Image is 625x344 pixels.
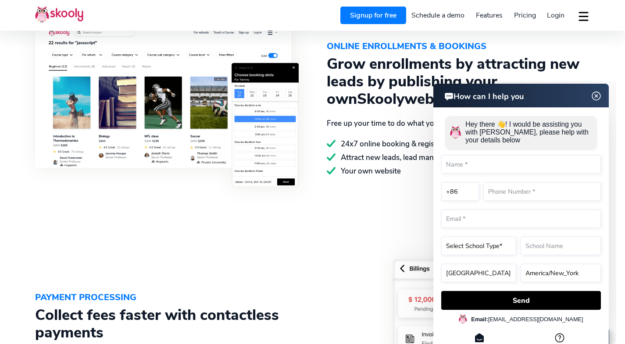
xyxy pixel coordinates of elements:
[406,8,471,22] a: Schedule a demo
[327,38,590,55] div: ONLINE ENROLLMENTS & BOOKINGS
[514,11,536,20] span: Pricing
[327,139,590,149] div: 24x7 online booking & registrations
[35,306,299,341] div: Collect fees faster with contactless payments
[327,55,590,108] div: Grow enrollments by attracting new leads by publishing your own website
[470,8,508,22] a: Features
[327,166,590,176] div: Your own website
[508,8,542,22] a: Pricing
[541,8,570,22] a: Login
[340,7,406,24] a: Signup for free
[357,89,404,109] span: Skooly
[327,152,590,163] div: Attract new leads, lead management
[577,6,590,26] button: dropdown menu
[35,6,83,23] img: Skooly
[35,289,299,306] div: PAYMENT PROCESSING
[327,118,590,128] div: Free up your time to do what you do best, and automate leads, registrations
[35,27,299,187] img: online-enrollments-and-bookings-skooly
[547,11,564,20] span: Login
